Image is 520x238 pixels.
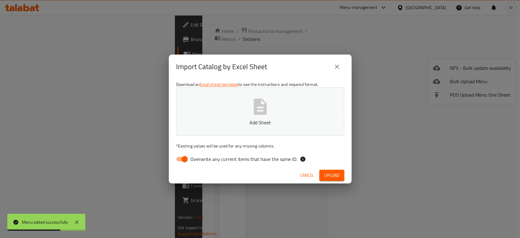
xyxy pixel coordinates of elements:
button: Add Sheet [176,87,344,136]
h2: Import Catalog by Excel Sheet [176,62,267,72]
span: Upload [324,172,339,179]
span: Cancel [300,172,314,179]
button: Upload [319,170,344,181]
p: Add Sheet [186,119,335,126]
button: close [330,59,344,74]
div: Menu added successfully [22,219,68,226]
button: Cancel [297,170,317,181]
p: Existing values will be used for any missing columns. [176,143,344,149]
span: Overwrite any current items that have the same ID. [190,155,297,163]
div: Download an to see the instructions and required format. [169,79,352,167]
svg: If the overwrite option isn't selected, then the items that match an existing ID will be ignored ... [300,156,306,162]
a: Excel sheet template [200,80,238,88]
